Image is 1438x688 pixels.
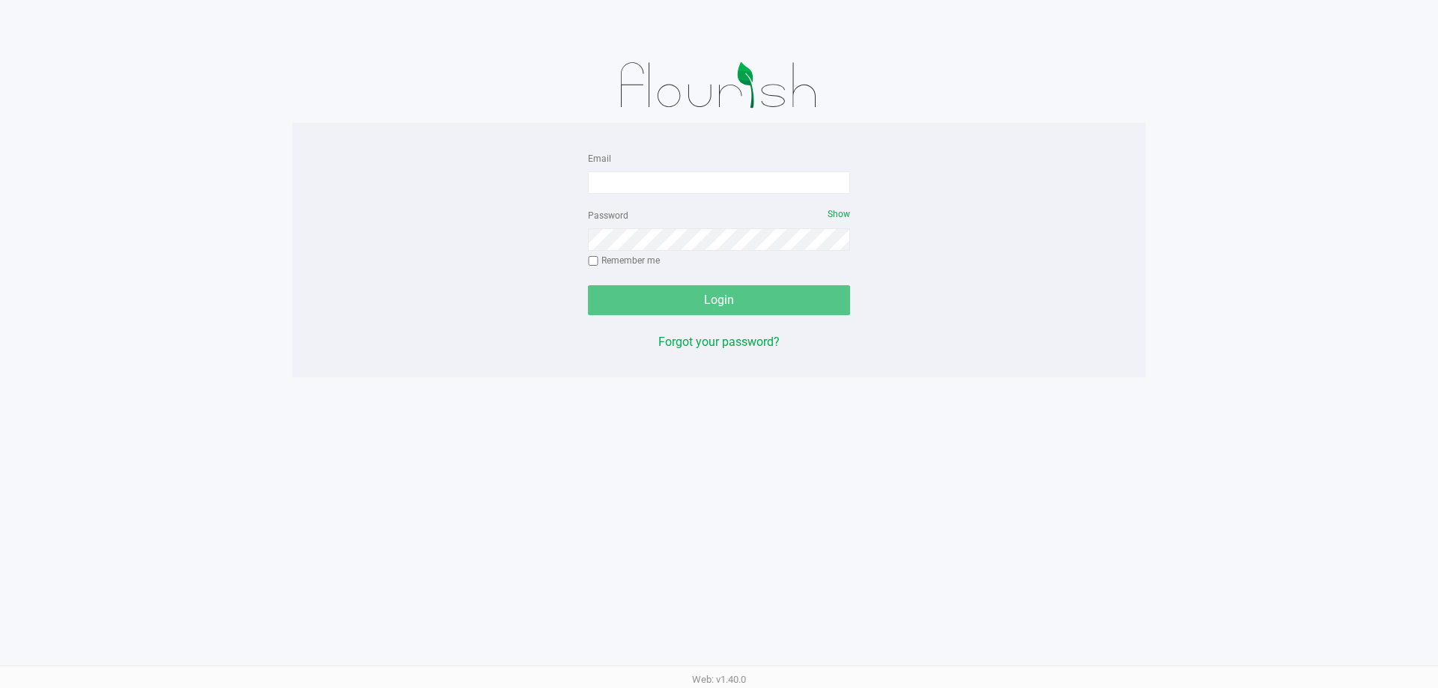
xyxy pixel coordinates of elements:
button: Forgot your password? [658,333,780,351]
input: Remember me [588,256,598,267]
span: Web: v1.40.0 [692,674,746,685]
label: Email [588,152,611,165]
span: Show [828,209,850,219]
label: Remember me [588,254,660,267]
label: Password [588,209,628,222]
